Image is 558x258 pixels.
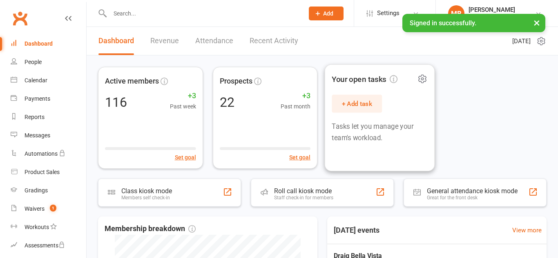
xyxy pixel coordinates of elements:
[309,7,344,20] button: Add
[121,195,172,201] div: Members self check-in
[50,205,56,212] span: 1
[323,10,333,17] span: Add
[170,102,196,111] span: Past week
[512,225,542,235] a: View more
[105,223,196,235] span: Membership breakdown
[469,6,515,13] div: [PERSON_NAME]
[281,90,310,102] span: +3
[427,195,518,201] div: Great for the front desk
[512,36,531,46] span: [DATE]
[11,108,86,126] a: Reports
[274,195,333,201] div: Staff check-in for members
[410,19,476,27] span: Signed in successfully.
[327,223,386,238] h3: [DATE] events
[220,96,234,109] div: 22
[11,35,86,53] a: Dashboard
[10,8,30,29] a: Clubworx
[377,4,400,22] span: Settings
[11,90,86,108] a: Payments
[98,27,134,55] a: Dashboard
[11,218,86,236] a: Workouts
[25,242,65,249] div: Assessments
[274,187,333,195] div: Roll call kiosk mode
[11,53,86,71] a: People
[11,126,86,145] a: Messages
[25,224,49,230] div: Workouts
[448,5,464,22] div: MB
[11,181,86,200] a: Gradings
[427,187,518,195] div: General attendance kiosk mode
[250,27,298,55] a: Recent Activity
[11,236,86,255] a: Assessments
[121,187,172,195] div: Class kiosk mode
[220,75,252,87] span: Prospects
[150,27,179,55] a: Revenue
[289,153,310,162] button: Set goal
[107,8,298,19] input: Search...
[281,102,310,111] span: Past month
[25,59,42,65] div: People
[529,14,544,31] button: ×
[11,200,86,218] a: Waivers 1
[25,40,53,47] div: Dashboard
[11,145,86,163] a: Automations
[25,132,50,139] div: Messages
[332,73,397,85] span: Your open tasks
[25,205,45,212] div: Waivers
[332,95,382,112] button: + Add task
[25,95,50,102] div: Payments
[170,90,196,102] span: +3
[11,71,86,90] a: Calendar
[195,27,233,55] a: Attendance
[25,187,48,194] div: Gradings
[105,96,127,109] div: 116
[25,114,45,120] div: Reports
[332,121,427,143] p: Tasks let you manage your team's workload.
[25,77,47,84] div: Calendar
[175,153,196,162] button: Set goal
[105,75,159,87] span: Active members
[11,163,86,181] a: Product Sales
[469,13,515,21] div: Draig Bella Vista
[25,169,60,175] div: Product Sales
[25,150,58,157] div: Automations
